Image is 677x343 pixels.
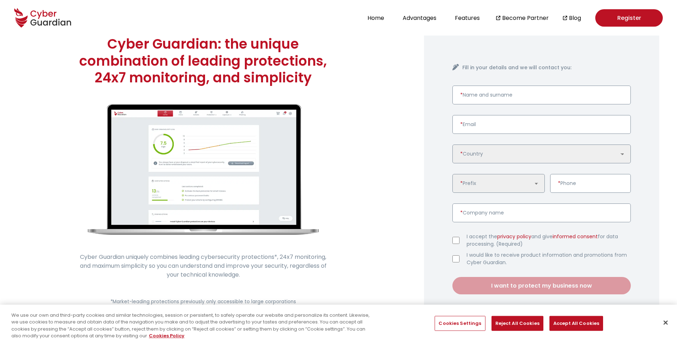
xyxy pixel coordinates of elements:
a: More information about your privacy, opens in a new tab [149,332,184,339]
button: Cookies Settings, Opens the preference center dialog [435,316,485,331]
img: cyberguardian-home [88,104,319,235]
a: Register [595,9,663,27]
small: *Market-leading protections previously only accessible to large corporations [111,298,296,305]
button: Accept All Cookies [549,316,603,331]
button: Close [658,315,673,330]
button: Features [453,13,482,23]
label: I would like to receive product information and promotions from Cyber Guardian. [467,251,631,266]
h4: Fill in your details and we will contact you: [462,64,631,71]
button: Home [365,13,386,23]
input: Enter a valid phone number. [550,174,631,193]
p: Cyber Guardian uniquely combines leading cybersecurity protections*, 24x7 monitoring, and maximum... [79,252,328,279]
h1: Cyber Guardian: the unique combination of leading protections, 24x7 monitoring, and simplicity [79,36,328,86]
button: Advantages [401,13,439,23]
button: Reject All Cookies [491,316,543,331]
a: Blog [569,13,581,22]
button: I want to protect my business now [452,277,631,294]
label: I accept the and give for data processing. (Required) [467,233,631,248]
a: informed consent [553,233,598,240]
a: Become Partner [502,13,549,22]
div: We use our own and third-party cookies and similar technologies, session or persistent, to safely... [11,312,372,339]
a: privacy policy [497,233,531,240]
